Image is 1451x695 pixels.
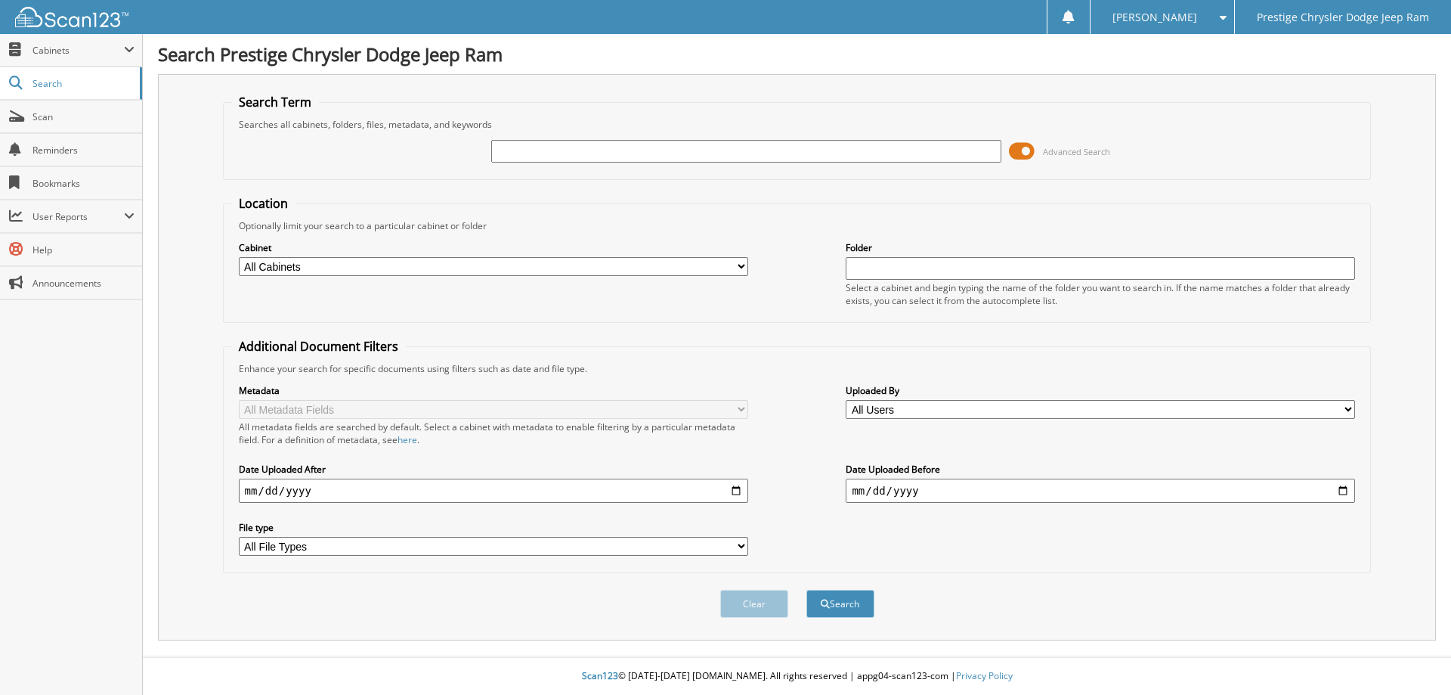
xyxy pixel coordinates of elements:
[398,433,417,446] a: here
[1112,13,1197,22] span: [PERSON_NAME]
[32,244,135,256] span: Help
[582,669,618,682] span: Scan123
[720,590,788,618] button: Clear
[231,338,406,355] legend: Additional Document Filters
[32,277,135,290] span: Announcements
[15,7,128,27] img: scan123-logo-white.svg
[239,241,748,254] label: Cabinet
[239,420,748,446] div: All metadata fields are searched by default. Select a cabinet with metadata to enable filtering b...
[231,362,1363,375] div: Enhance your search for specific documents using filters such as date and file type.
[32,77,132,90] span: Search
[231,118,1363,131] div: Searches all cabinets, folders, files, metadata, and keywords
[143,658,1451,695] div: © [DATE]-[DATE] [DOMAIN_NAME]. All rights reserved | appg04-scan123-com |
[846,281,1355,307] div: Select a cabinet and begin typing the name of the folder you want to search in. If the name match...
[846,463,1355,476] label: Date Uploaded Before
[239,521,748,534] label: File type
[231,195,295,212] legend: Location
[32,177,135,190] span: Bookmarks
[1257,13,1429,22] span: Prestige Chrysler Dodge Jeep Ram
[1043,146,1110,157] span: Advanced Search
[32,144,135,157] span: Reminders
[956,669,1013,682] a: Privacy Policy
[158,42,1436,67] h1: Search Prestige Chrysler Dodge Jeep Ram
[231,94,319,110] legend: Search Term
[32,210,124,223] span: User Reports
[239,384,748,397] label: Metadata
[846,241,1355,254] label: Folder
[32,44,124,57] span: Cabinets
[32,110,135,123] span: Scan
[846,479,1355,503] input: end
[846,384,1355,397] label: Uploaded By
[231,219,1363,232] div: Optionally limit your search to a particular cabinet or folder
[806,590,874,618] button: Search
[239,463,748,476] label: Date Uploaded After
[239,479,748,503] input: start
